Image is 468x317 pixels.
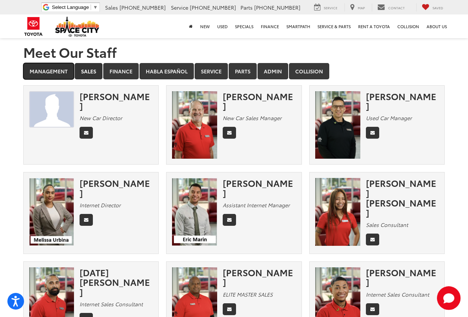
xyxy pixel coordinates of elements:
[358,5,365,10] span: Map
[388,5,405,10] span: Contact
[80,127,93,139] a: Email
[366,291,429,298] em: Internet Sales Consultant
[315,91,360,159] img: Candelario Perez
[289,63,329,79] a: Collision
[223,267,296,287] div: [PERSON_NAME]
[23,44,445,59] h1: Meet Our Staff
[20,14,47,39] img: Toyota
[80,201,121,209] em: Internet Director
[223,127,236,139] a: Email
[29,178,74,245] img: Melissa Urbina
[372,3,410,11] a: Contact
[324,5,337,10] span: Service
[314,14,354,38] a: Service & Parts
[257,63,288,79] a: Admin
[75,63,102,79] a: Sales
[52,4,89,10] span: Select Language
[366,91,439,111] div: [PERSON_NAME]
[366,221,408,228] em: Sales Consultant
[93,4,98,10] span: ▼
[196,14,213,38] a: New
[80,178,153,198] div: [PERSON_NAME]
[283,14,314,38] a: SmartPath
[80,300,143,308] em: Internet Sales Consultant
[223,114,282,122] em: New Car Sales Manager
[257,14,283,38] a: Finance
[366,127,379,139] a: Email
[172,91,217,159] img: David Hardy
[437,286,461,310] svg: Start Chat
[366,178,439,217] div: [PERSON_NAME] [PERSON_NAME]
[223,303,236,315] a: Email
[80,114,122,122] em: New Car Director
[229,63,257,79] a: Parts
[416,3,449,11] a: My Saved Vehicles
[52,4,98,10] a: Select Language​
[254,4,300,11] span: [PHONE_NUMBER]
[80,91,153,111] div: [PERSON_NAME]
[366,303,379,315] a: Email
[23,63,74,79] a: Management
[172,178,217,246] img: Eric Marin
[80,214,93,226] a: Email
[223,91,296,111] div: [PERSON_NAME]
[213,14,231,38] a: Used
[240,4,253,11] span: Parts
[354,14,394,38] a: Rent a Toyota
[223,214,236,226] a: Email
[103,63,139,79] a: Finance
[139,63,194,79] a: Habla Español
[309,3,343,11] a: Service
[80,267,153,297] div: [DATE][PERSON_NAME]
[432,5,443,10] span: Saved
[185,14,196,38] a: Home
[223,291,273,298] em: ELITE MASTER SALES
[223,201,290,209] em: Assistant Internet Manager
[119,4,166,11] span: [PHONE_NUMBER]
[223,178,296,198] div: [PERSON_NAME]
[105,4,118,11] span: Sales
[23,63,445,80] div: Department Tabs
[366,267,439,287] div: [PERSON_NAME]
[190,4,236,11] span: [PHONE_NUMBER]
[195,63,228,79] a: Service
[394,14,423,38] a: Collision
[344,3,370,11] a: Map
[29,91,74,128] img: JAMES TAYLOR
[315,178,360,246] img: Nash Cabrera
[437,286,461,310] button: Toggle Chat Window
[171,4,188,11] span: Service
[366,114,412,122] em: Used Car Manager
[366,234,379,245] a: Email
[231,14,257,38] a: Specials
[423,14,451,38] a: About Us
[55,16,100,37] img: Space City Toyota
